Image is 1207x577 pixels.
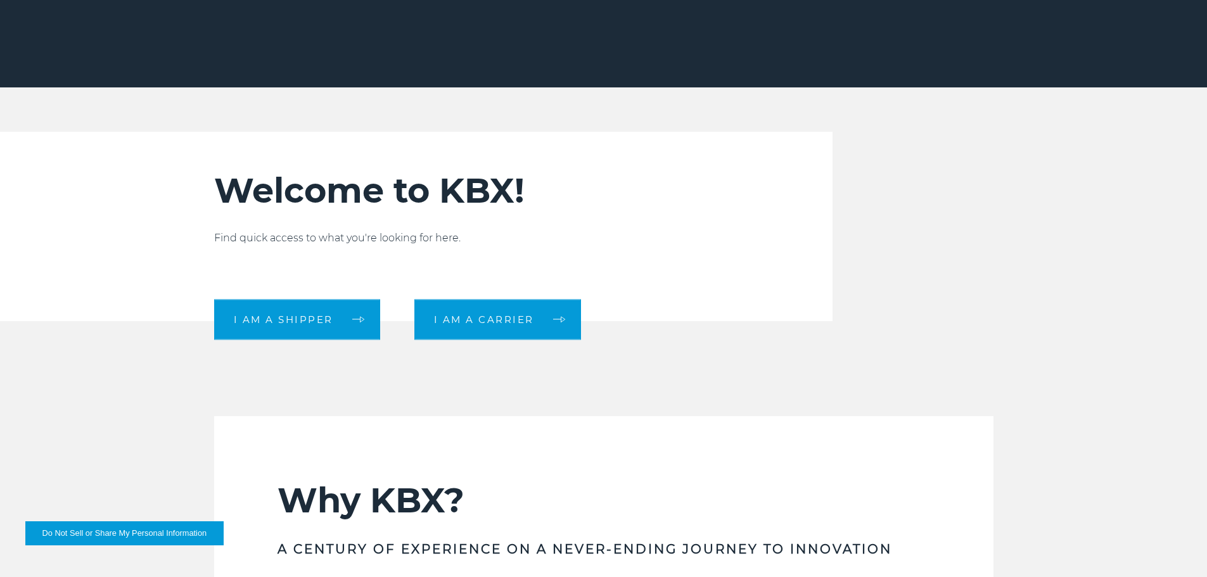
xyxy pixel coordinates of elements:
[278,540,930,558] h3: A CENTURY OF EXPERIENCE ON A NEVER-ENDING JOURNEY TO INNOVATION
[434,315,534,324] span: I am a carrier
[214,170,757,212] h2: Welcome to KBX!
[25,521,224,545] button: Do Not Sell or Share My Personal Information
[414,299,581,339] a: I am a carrier arrow arrow
[214,231,757,246] p: Find quick access to what you're looking for here.
[234,315,333,324] span: I am a shipper
[278,479,930,521] h2: Why KBX?
[214,299,380,339] a: I am a shipper arrow arrow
